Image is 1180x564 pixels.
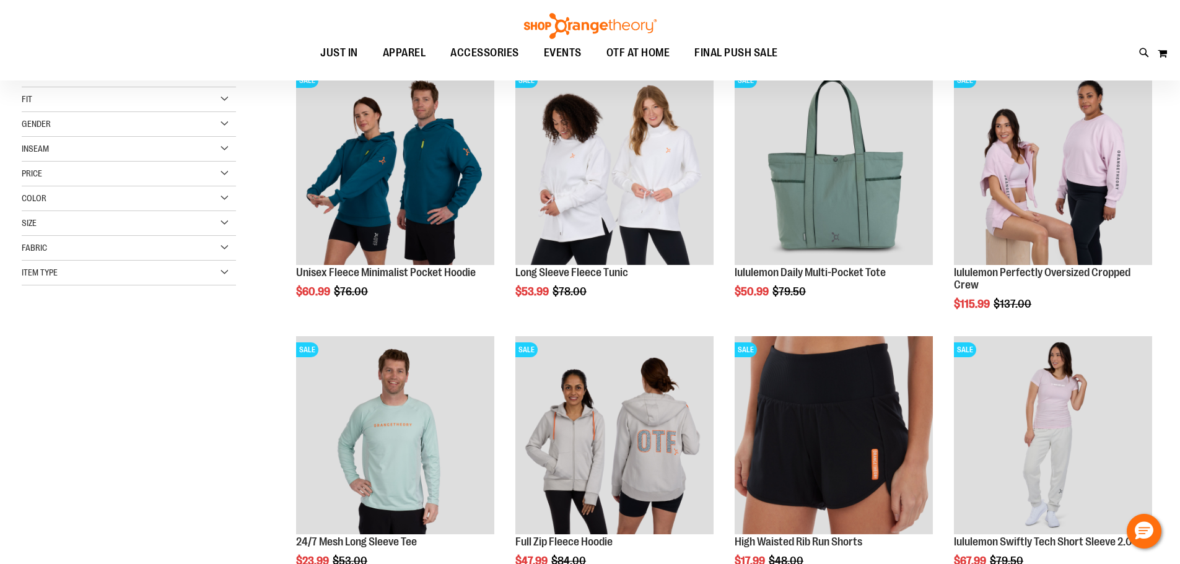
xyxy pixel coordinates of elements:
span: Color [22,193,46,203]
span: Fabric [22,243,47,253]
span: JUST IN [320,39,358,67]
span: APPAREL [383,39,426,67]
span: $50.99 [735,285,771,298]
div: product [948,61,1158,341]
a: lululemon Perfectly Oversized Cropped Crew [954,266,1130,291]
a: ACCESSORIES [438,39,531,67]
a: OTF AT HOME [594,39,683,67]
span: $79.50 [772,285,808,298]
span: SALE [954,342,976,357]
img: Main Image of 1457095 [296,336,494,534]
a: High Waisted Rib Run ShortsSALE [735,336,933,536]
img: Unisex Fleece Minimalist Pocket Hoodie [296,67,494,265]
img: Shop Orangetheory [522,13,658,39]
span: FINAL PUSH SALE [694,39,778,67]
span: SALE [296,73,318,88]
a: FINAL PUSH SALE [682,39,790,67]
span: SALE [954,73,976,88]
span: SALE [735,342,757,357]
a: Unisex Fleece Minimalist Pocket HoodieSALE [296,67,494,267]
span: $60.99 [296,285,332,298]
span: $137.00 [994,298,1033,310]
a: lululemon Swiftly Tech Short Sleeve 2.0 [954,536,1132,548]
span: SALE [735,73,757,88]
a: Main Image of 1457091SALE [515,336,714,536]
span: $53.99 [515,285,551,298]
span: EVENTS [544,39,582,67]
img: lululemon Perfectly Oversized Cropped Crew [954,67,1152,265]
div: product [728,61,939,329]
a: JUST IN [308,39,370,67]
span: $115.99 [954,298,992,310]
a: lululemon Daily Multi-Pocket ToteSALE [735,67,933,267]
img: lululemon Swiftly Tech Short Sleeve 2.0 [954,336,1152,534]
a: Long Sleeve Fleece Tunic [515,266,628,279]
a: Full Zip Fleece Hoodie [515,536,613,548]
a: Product image for Fleece Long SleeveSALE [515,67,714,267]
span: Size [22,218,37,228]
img: High Waisted Rib Run Shorts [735,336,933,534]
span: ACCESSORIES [450,39,519,67]
span: $76.00 [334,285,370,298]
a: lululemon Daily Multi-Pocket Tote [735,266,886,279]
a: 24/7 Mesh Long Sleeve Tee [296,536,417,548]
a: lululemon Perfectly Oversized Cropped CrewSALE [954,67,1152,267]
span: Inseam [22,144,49,154]
div: product [290,61,500,329]
img: Main Image of 1457091 [515,336,714,534]
div: product [509,61,720,329]
a: Unisex Fleece Minimalist Pocket Hoodie [296,266,476,279]
span: $78.00 [553,285,588,298]
button: Hello, have a question? Let’s chat. [1127,514,1161,549]
a: High Waisted Rib Run Shorts [735,536,862,548]
span: SALE [296,342,318,357]
a: APPAREL [370,39,439,67]
span: Price [22,168,42,178]
img: lululemon Daily Multi-Pocket Tote [735,67,933,265]
span: Gender [22,119,51,129]
a: EVENTS [531,39,594,67]
span: Item Type [22,267,58,277]
span: Fit [22,94,32,104]
a: lululemon Swiftly Tech Short Sleeve 2.0SALE [954,336,1152,536]
img: Product image for Fleece Long Sleeve [515,67,714,265]
span: SALE [515,73,538,88]
span: OTF AT HOME [606,39,670,67]
a: Main Image of 1457095SALE [296,336,494,536]
span: SALE [515,342,538,357]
